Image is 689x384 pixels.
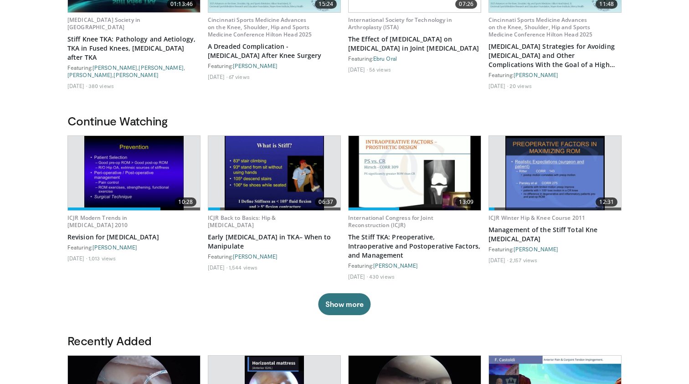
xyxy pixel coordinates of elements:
[113,72,158,78] a: [PERSON_NAME]
[488,256,508,264] li: [DATE]
[84,136,184,210] img: 297028_0000_1.png.620x360_q85_upscale.jpg
[373,55,397,62] a: Ebru Oral
[488,42,622,69] a: [MEDICAL_DATA] Strategies for Avoiding [MEDICAL_DATA] and Other Complications With the Goal of a ...
[348,35,481,53] a: The Effect of [MEDICAL_DATA] on [MEDICAL_DATA] in Joint [MEDICAL_DATA]
[233,62,278,69] a: [PERSON_NAME]
[208,233,341,251] a: Early [MEDICAL_DATA] in TKA– When to Manipulate
[93,64,137,71] a: [PERSON_NAME]
[509,82,532,89] li: 20 views
[67,333,622,348] h3: Recently Added
[488,16,592,38] a: Cincinnati Sports Medicine Advances on the Knee, Shoulder, Hip and Sports Medicine Conference Hil...
[229,73,250,80] li: 67 views
[225,136,324,210] img: 294528_0000_1.png.620x360_q85_upscale.jpg
[208,42,341,60] a: A Dreaded Complication - [MEDICAL_DATA] After Knee Surgery
[88,82,114,89] li: 380 views
[67,254,87,262] li: [DATE]
[348,262,481,269] div: Featuring:
[67,233,201,242] a: Revision for [MEDICAL_DATA]
[348,16,452,31] a: International Society for Technology in Arthroplasty (ISTA)
[68,136,200,210] a: 10:28
[208,62,341,69] div: Featuring:
[488,82,508,89] li: [DATE]
[208,264,227,271] li: [DATE]
[369,66,391,73] li: 56 views
[67,214,128,229] a: ICJR Modern Trends in [MEDICAL_DATA] 2010
[348,233,481,260] a: The Stiff TKA: Preoperative, Intraoperative and Postoperative Factors, and Management
[373,262,418,269] a: [PERSON_NAME]
[488,214,585,222] a: ICJR Winter Hip & Knee Course 2011
[349,136,481,210] a: 13:09
[514,246,558,252] a: [PERSON_NAME]
[318,293,370,315] button: Show more
[514,72,558,78] a: [PERSON_NAME]
[348,273,368,280] li: [DATE]
[455,197,477,207] span: 13:09
[67,64,201,78] div: Featuring: , , ,
[348,66,368,73] li: [DATE]
[348,214,433,229] a: International Congress for Joint Reconstruction (ICJR)
[348,55,481,62] div: Featuring:
[139,64,183,71] a: [PERSON_NAME]
[208,73,227,80] li: [DATE]
[369,273,395,280] li: 430 views
[229,264,257,271] li: 1,544 views
[67,35,201,62] a: Stiff Knee TKA: Pathology and Aetiology, TKA in Fused Knees, [MEDICAL_DATA] after TKA
[93,244,137,250] a: [PERSON_NAME]
[233,253,278,259] a: [PERSON_NAME]
[88,254,116,262] li: 1,013 views
[488,225,622,244] a: Management of the Stiff Total Kne [MEDICAL_DATA]
[208,214,276,229] a: ICJR Back to Basics: Hip & [MEDICAL_DATA]
[67,114,622,128] h3: Continue Watching
[67,72,112,78] a: [PERSON_NAME]
[505,136,605,210] img: 297869_0000_1.png.620x360_q85_upscale.jpg
[315,197,337,207] span: 06:37
[208,136,340,210] a: 06:37
[489,136,621,210] a: 12:31
[488,245,622,253] div: Featuring:
[208,16,312,38] a: Cincinnati Sports Medicine Advances on the Knee, Shoulder, Hip and Sports Medicine Conference Hil...
[349,136,481,210] img: 9469aa9f-1fc8-4614-b08e-3a87c53594b5.620x360_q85_upscale.jpg
[67,82,87,89] li: [DATE]
[509,256,537,264] li: 2,157 views
[67,16,140,31] a: [MEDICAL_DATA] Society in [GEOGRAPHIC_DATA]
[596,197,617,207] span: 12:31
[175,197,196,207] span: 10:28
[208,253,341,260] div: Featuring:
[67,244,201,251] div: Featuring:
[488,71,622,78] div: Featuring:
